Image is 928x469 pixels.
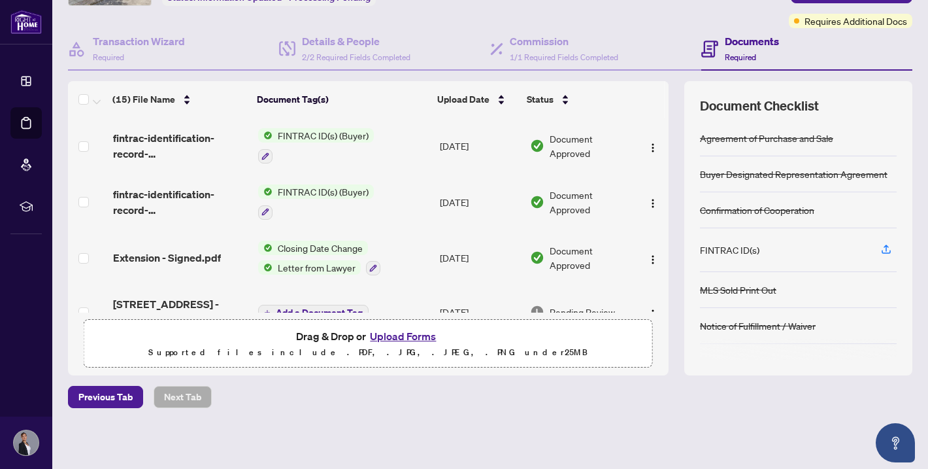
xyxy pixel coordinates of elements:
[700,319,816,333] div: Notice of Fulfillment / Waiver
[68,386,143,408] button: Previous Tab
[107,81,252,118] th: (15) File Name
[648,198,658,209] img: Logo
[258,260,273,275] img: Status Icon
[252,81,432,118] th: Document Tag(s)
[296,328,440,345] span: Drag & Drop or
[510,33,618,49] h4: Commission
[366,328,440,345] button: Upload Forms
[435,286,524,338] td: [DATE]
[648,254,658,265] img: Logo
[527,92,554,107] span: Status
[264,309,271,316] span: plus
[78,387,133,408] span: Previous Tab
[550,243,632,272] span: Document Approved
[258,241,273,255] img: Status Icon
[550,188,632,217] span: Document Approved
[112,92,175,107] span: (15) File Name
[113,250,221,266] span: Extension - Signed.pdf
[550,131,632,160] span: Document Approved
[725,52,756,62] span: Required
[258,305,369,321] button: Add a Document Tag
[14,430,39,455] img: Profile Icon
[437,92,489,107] span: Upload Date
[92,345,644,360] p: Supported files include .PDF, .JPG, .JPEG, .PNG under 25 MB
[700,131,833,145] div: Agreement of Purchase and Sale
[804,14,907,28] span: Requires Additional Docs
[648,143,658,153] img: Logo
[258,184,273,199] img: Status Icon
[530,139,544,153] img: Document Status
[10,10,42,34] img: logo
[113,186,248,218] span: fintrac-identification-record-[PERSON_NAME]-20250801-180009.pdf
[273,260,361,275] span: Letter from Lawyer
[510,52,618,62] span: 1/1 Required Fields Completed
[273,241,368,255] span: Closing Date Change
[700,243,759,257] div: FINTRAC ID(s)
[258,241,380,276] button: Status IconClosing Date ChangeStatus IconLetter from Lawyer
[273,184,374,199] span: FINTRAC ID(s) (Buyer)
[522,81,633,118] th: Status
[84,320,652,368] span: Drag & Drop orUpload FormsSupported files include .PDF, .JPG, .JPEG, .PNG under25MB
[435,174,524,230] td: [DATE]
[876,423,915,462] button: Open asap
[435,118,524,174] td: [DATE]
[435,230,524,287] td: [DATE]
[258,304,369,321] button: Add a Document Tag
[700,97,819,115] span: Document Checklist
[642,192,663,213] button: Logo
[302,33,410,49] h4: Details & People
[258,128,374,164] button: Status IconFINTRAC ID(s) (Buyer)
[113,130,248,162] span: fintrac-identification-record-[PERSON_NAME]-20250801-182627.pdf
[530,305,544,319] img: Document Status
[302,52,410,62] span: 2/2 Required Fields Completed
[550,305,615,319] span: Pending Review
[530,195,544,209] img: Document Status
[700,167,887,181] div: Buyer Designated Representation Agreement
[276,308,363,317] span: Add a Document Tag
[642,135,663,156] button: Logo
[530,251,544,265] img: Document Status
[642,247,663,268] button: Logo
[93,33,185,49] h4: Transaction Wizard
[258,128,273,143] img: Status Icon
[154,386,212,408] button: Next Tab
[642,302,663,322] button: Logo
[432,81,522,118] th: Upload Date
[725,33,779,49] h4: Documents
[273,128,374,143] span: FINTRAC ID(s) (Buyer)
[700,203,814,217] div: Confirmation of Cooperation
[113,296,248,328] span: [STREET_ADDRESS] - revised trade sheet - [PERSON_NAME] to Review.pdf
[93,52,124,62] span: Required
[258,184,374,220] button: Status IconFINTRAC ID(s) (Buyer)
[648,309,658,319] img: Logo
[700,283,776,297] div: MLS Sold Print Out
